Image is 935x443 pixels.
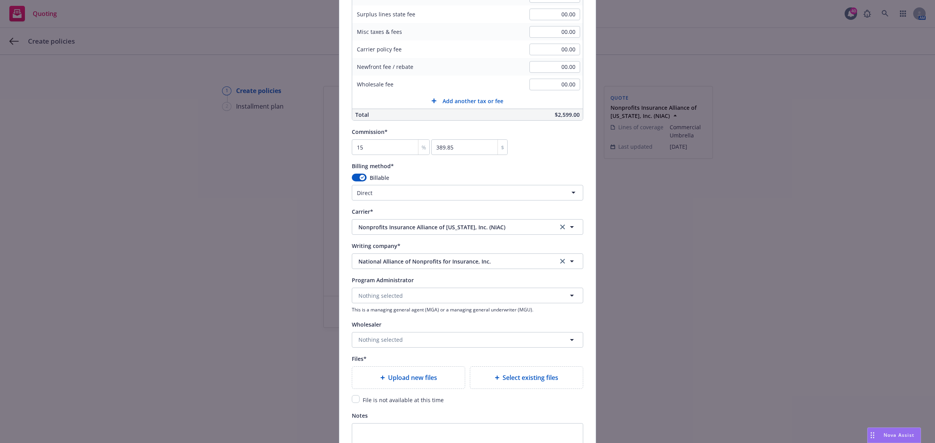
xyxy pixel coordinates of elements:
span: $ [501,143,504,151]
button: Nothing selected [352,288,583,303]
span: Files* [352,355,367,362]
span: Notes [352,412,368,419]
button: National Alliance of Nonprofits for Insurance, Inc.clear selection [352,253,583,269]
span: Commission* [352,128,388,135]
span: Carrier* [352,208,373,215]
input: 0.00 [529,61,580,73]
span: Nonprofits Insurance Alliance of [US_STATE], Inc. (NIAC) [358,223,546,231]
div: Billable [352,174,583,182]
div: Upload new files [352,366,465,389]
span: Nova Assist [884,432,914,438]
button: Nothing selected [352,332,583,348]
span: Select existing files [503,373,558,382]
button: Add another tax or fee [352,93,583,109]
span: Wholesaler [352,321,381,328]
span: $2,599.00 [555,111,580,118]
span: Newfront fee / rebate [357,63,413,70]
span: Nothing selected [358,292,403,300]
span: Total [355,111,369,118]
span: Upload new files [388,373,437,382]
span: Nothing selected [358,336,403,344]
span: Program Administrator [352,276,414,284]
input: 0.00 [529,79,580,90]
span: % [422,143,426,151]
span: Carrier policy fee [357,46,402,53]
input: 0.00 [529,26,580,38]
span: Billing method* [352,162,394,170]
a: clear selection [558,222,567,232]
span: This is a managing general agent (MGA) or a managing general underwriter (MGU). [352,306,583,313]
button: Nova Assist [867,427,921,443]
a: clear selection [558,257,567,266]
span: Writing company* [352,242,400,250]
span: National Alliance of Nonprofits for Insurance, Inc. [358,257,546,265]
span: Add another tax or fee [443,97,503,105]
span: Misc taxes & fees [357,28,402,35]
button: Nonprofits Insurance Alliance of [US_STATE], Inc. (NIAC)clear selection [352,219,583,235]
span: Wholesale fee [357,81,393,88]
input: 0.00 [529,44,580,55]
input: 0.00 [529,9,580,20]
span: File is not available at this time [363,396,444,404]
div: Select existing files [470,366,583,389]
span: Surplus lines state fee [357,11,415,18]
div: Drag to move [868,428,877,443]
